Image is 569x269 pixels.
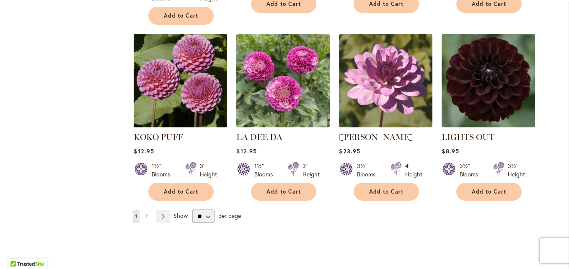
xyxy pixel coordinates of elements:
[135,213,137,220] span: 1
[442,147,459,155] span: $8.95
[442,132,494,142] a: LIGHTS OUT
[134,121,227,129] a: KOKO PUFF
[339,34,432,127] img: LAUREN MICHELE
[148,7,214,25] button: Add to Cart
[460,162,483,178] div: 3½" Blooms
[200,162,217,178] div: 3' Height
[164,12,198,19] span: Add to Cart
[236,34,330,127] img: La Dee Da
[442,121,535,129] a: LIGHTS OUT
[266,188,301,195] span: Add to Cart
[266,0,301,8] span: Add to Cart
[357,162,380,178] div: 3½" Blooms
[236,132,282,142] a: LA DEE DA
[134,34,227,127] img: KOKO PUFF
[472,0,506,8] span: Add to Cart
[354,183,419,201] button: Add to Cart
[218,212,241,220] span: per page
[508,162,525,178] div: 3½' Height
[134,132,183,142] a: KOKO PUFF
[442,34,535,127] img: LIGHTS OUT
[339,121,432,129] a: LAUREN MICHELE
[134,147,154,155] span: $12.95
[152,162,175,178] div: 1½" Blooms
[251,183,316,201] button: Add to Cart
[173,212,188,220] span: Show
[472,188,506,195] span: Add to Cart
[405,162,422,178] div: 4' Height
[236,121,330,129] a: La Dee Da
[143,210,150,223] a: 2
[145,213,147,220] span: 2
[254,162,278,178] div: 1½" Blooms
[164,188,198,195] span: Add to Cart
[148,183,214,201] button: Add to Cart
[339,147,360,155] span: $23.95
[456,183,522,201] button: Add to Cart
[236,147,256,155] span: $12.95
[6,239,30,263] iframe: Launch Accessibility Center
[369,0,403,8] span: Add to Cart
[303,162,320,178] div: 3' Height
[369,188,403,195] span: Add to Cart
[339,132,414,142] a: [PERSON_NAME]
